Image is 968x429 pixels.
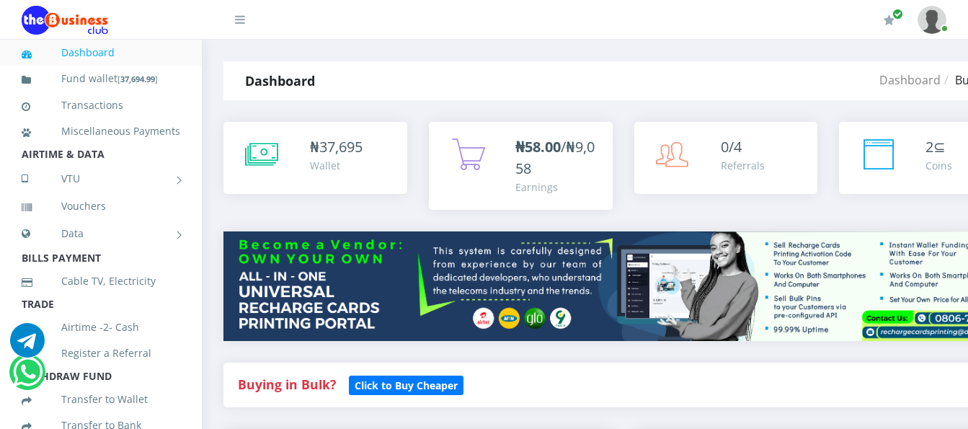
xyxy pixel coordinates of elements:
[120,74,155,84] b: 37,694.99
[925,137,933,156] span: 2
[515,137,595,178] span: /₦9,058
[245,72,315,89] strong: Dashboard
[429,122,613,210] a: ₦58.00/₦9,058 Earnings
[349,376,463,393] a: Click to Buy Cheaper
[22,161,180,197] a: VTU
[355,379,458,392] b: Click to Buy Cheaper
[721,158,765,173] div: Referrals
[13,366,43,389] a: Chat for support
[721,137,742,156] span: 0/4
[22,36,180,69] a: Dashboard
[310,158,363,173] div: Wallet
[22,62,180,96] a: Fund wallet[37,694.99]
[22,265,180,298] a: Cable TV, Electricity
[925,158,952,173] div: Coins
[310,136,363,158] div: ₦
[22,89,180,122] a: Transactions
[634,122,818,194] a: 0/4 Referrals
[22,216,180,252] a: Data
[22,311,180,344] a: Airtime -2- Cash
[884,14,894,26] i: Renew/Upgrade Subscription
[918,6,946,34] img: User
[319,137,363,156] span: 37,695
[515,180,598,195] div: Earnings
[22,190,180,223] a: Vouchers
[879,72,941,88] a: Dashboard
[238,376,336,393] strong: Buying in Bulk?
[925,136,952,158] div: ⊆
[892,9,903,19] span: Renew/Upgrade Subscription
[10,334,45,358] a: Chat for support
[22,383,180,416] a: Transfer to Wallet
[22,115,180,148] a: Miscellaneous Payments
[22,337,180,370] a: Register a Referral
[117,74,158,84] small: [ ]
[515,137,561,156] b: ₦58.00
[223,122,407,194] a: ₦37,695 Wallet
[22,6,108,35] img: Logo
